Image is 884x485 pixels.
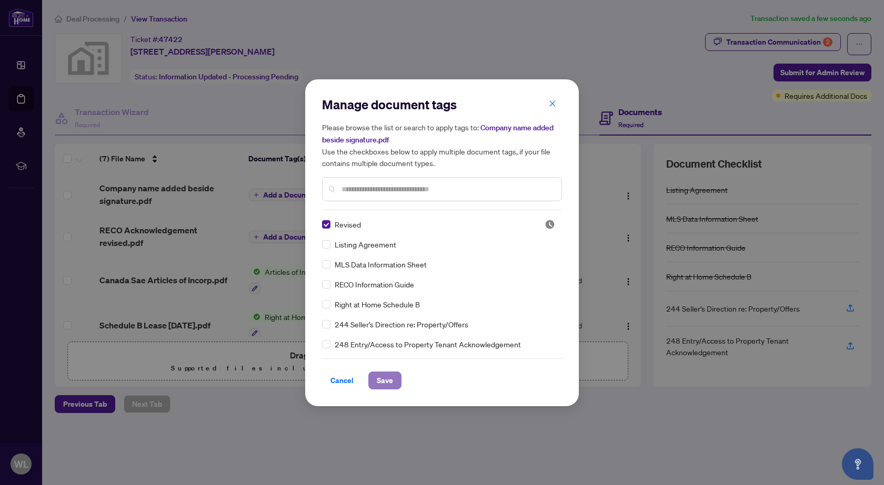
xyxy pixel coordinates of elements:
[335,298,420,310] span: Right at Home Schedule B
[549,100,556,107] span: close
[335,219,361,230] span: Revised
[322,123,554,145] span: Company name added beside signature.pdf
[545,219,555,230] span: Pending Review
[322,121,562,169] h5: Please browse the list or search to apply tags to: Use the checkboxes below to apply multiple doc...
[377,372,393,389] span: Save
[335,318,468,330] span: 244 Seller’s Direction re: Property/Offers
[322,372,362,389] button: Cancel
[335,259,427,270] span: MLS Data Information Sheet
[330,372,354,389] span: Cancel
[335,278,414,290] span: RECO Information Guide
[335,239,396,250] span: Listing Agreement
[322,96,562,113] h2: Manage document tags
[368,372,401,389] button: Save
[842,448,873,480] button: Open asap
[545,219,555,230] img: status
[335,338,521,350] span: 248 Entry/Access to Property Tenant Acknowledgement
